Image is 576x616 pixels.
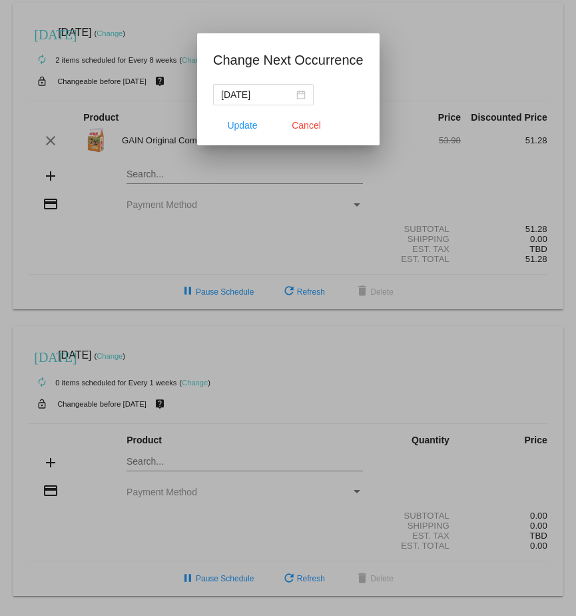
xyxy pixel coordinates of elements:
input: Select date [221,87,294,102]
span: Cancel [292,120,321,131]
span: Update [227,120,257,131]
button: Update [213,113,272,137]
h1: Change Next Occurrence [213,49,364,71]
button: Close dialog [277,113,336,137]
